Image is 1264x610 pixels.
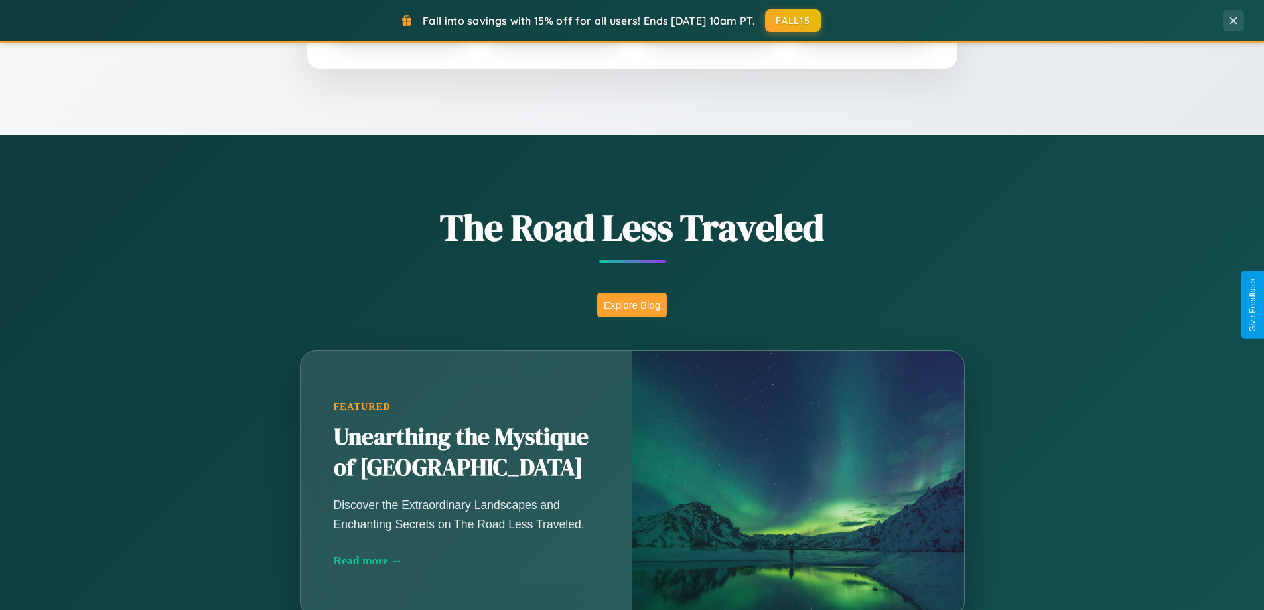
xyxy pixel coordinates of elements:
div: Featured [334,401,599,412]
button: FALL15 [765,9,821,32]
p: Discover the Extraordinary Landscapes and Enchanting Secrets on The Road Less Traveled. [334,496,599,533]
span: Fall into savings with 15% off for all users! Ends [DATE] 10am PT. [423,14,755,27]
div: Give Feedback [1248,278,1257,332]
h1: The Road Less Traveled [234,202,1030,253]
button: Explore Blog [597,293,667,317]
h2: Unearthing the Mystique of [GEOGRAPHIC_DATA] [334,422,599,483]
div: Read more → [334,554,599,568]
